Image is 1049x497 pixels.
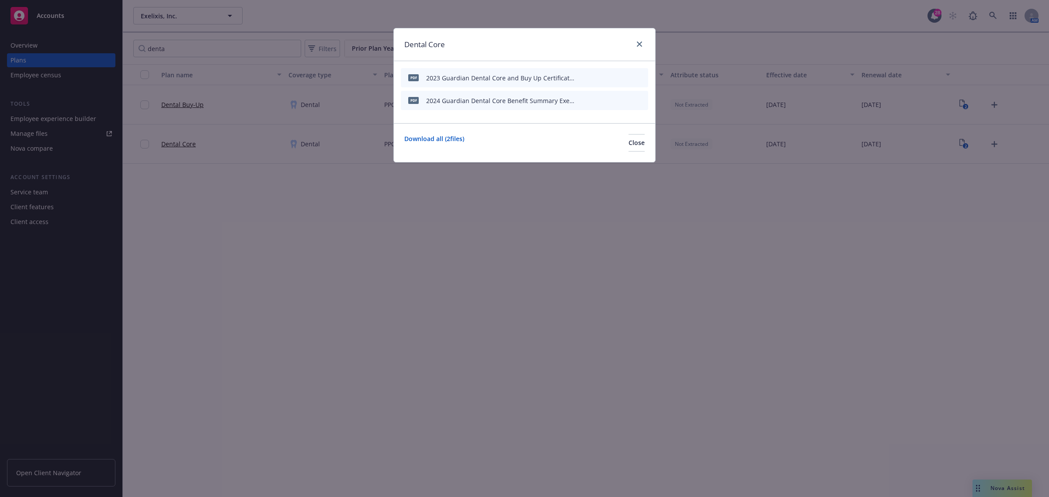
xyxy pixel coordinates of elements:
span: pdf [408,74,419,81]
a: Download all ( 2 files) [404,134,464,152]
div: 2023 Guardian Dental Core and Buy Up Certificate Booklet updated [DATE]_Exelixis.pdf [426,73,576,83]
button: Close [629,134,645,152]
button: archive file [638,94,645,107]
span: Close [629,138,645,147]
div: 2024 Guardian Dental Core Benefit Summary Exelixis.pdf [426,96,576,105]
button: preview file [623,72,631,84]
button: download file [609,94,616,107]
button: archive file [638,72,645,84]
button: preview file [623,94,631,107]
a: close [634,39,645,49]
button: start extraction [591,94,602,107]
h1: Dental Core [404,39,445,50]
button: download file [609,72,616,84]
span: pdf [408,97,419,104]
button: start extraction [591,72,602,84]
